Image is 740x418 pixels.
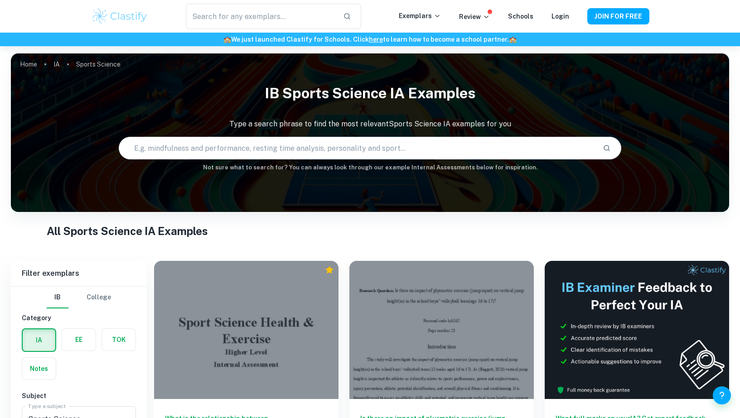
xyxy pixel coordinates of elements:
h1: IB Sports Science IA examples [11,79,729,108]
button: College [87,287,111,308]
span: 🏫 [509,36,517,43]
img: Clastify logo [91,7,149,25]
h6: Category [22,313,136,323]
button: Help and Feedback [713,386,731,404]
a: Schools [508,13,533,20]
h1: All Sports Science IA Examples [47,223,693,239]
p: Sports Science [76,59,121,69]
a: here [369,36,383,43]
h6: Subject [22,391,136,401]
h6: We just launched Clastify for Schools. Click to learn how to become a school partner. [2,34,738,44]
p: Type a search phrase to find the most relevant Sports Science IA examples for you [11,119,729,130]
a: IA [53,58,60,71]
div: Filter type choice [47,287,111,308]
input: Search for any exemplars... [186,4,335,29]
button: IA [23,329,55,351]
button: TOK [102,329,135,351]
input: E.g. mindfulness and performance, resting time analysis, personality and sport... [119,135,596,161]
a: Login [551,13,569,20]
button: Search [599,140,614,156]
p: Exemplars [399,11,441,21]
a: Home [20,58,37,71]
button: IB [47,287,68,308]
button: JOIN FOR FREE [587,8,649,24]
h6: Filter exemplars [11,261,147,286]
label: Type a subject [28,402,66,410]
button: Notes [22,358,56,380]
button: EE [62,329,96,351]
h6: Not sure what to search for? You can always look through our example Internal Assessments below f... [11,163,729,172]
p: Review [459,12,490,22]
div: Premium [325,265,334,274]
span: 🏫 [223,36,231,43]
img: Thumbnail [545,261,729,399]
